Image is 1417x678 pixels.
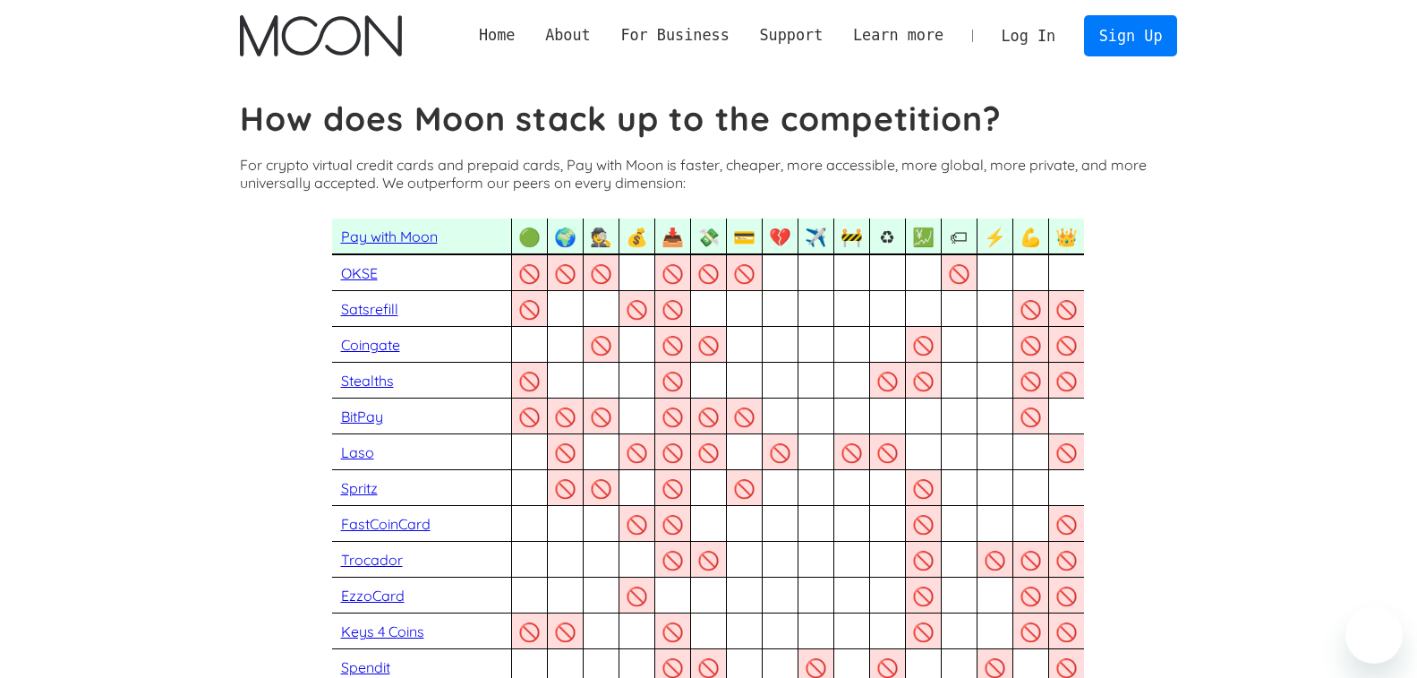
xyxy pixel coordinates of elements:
[464,24,530,47] a: Home
[341,587,405,605] a: EzzoCard
[1345,606,1403,664] iframe: Button to launch messaging window
[606,24,745,47] div: For Business
[341,264,378,282] a: OKSE
[986,16,1071,56] a: Log In
[1084,15,1177,56] a: Sign Up
[341,443,374,461] a: Laso
[240,156,1176,192] p: For crypto virtual credit cards and prepaid cards, Pay with Moon is faster, cheaper, more accessi...
[341,300,398,318] a: Satsrefill
[240,15,402,56] a: home
[341,658,390,676] a: Spendit
[341,622,424,640] a: Keys 4 Coins
[545,24,591,47] div: About
[341,227,438,245] a: Pay with Moon
[745,24,838,47] div: Support
[341,336,400,354] a: Coingate
[341,551,403,569] a: Trocador
[341,408,383,425] a: BitPay
[853,24,943,47] div: Learn more
[341,479,378,497] a: Spritz
[530,24,605,47] div: About
[759,24,823,47] div: Support
[341,515,431,533] a: FastCoinCard
[240,99,1176,139] h1: How does Moon stack up to the competition?
[341,372,394,390] a: Stealths
[240,15,402,56] img: Moon Logo
[838,24,959,47] div: Learn more
[620,24,729,47] div: For Business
